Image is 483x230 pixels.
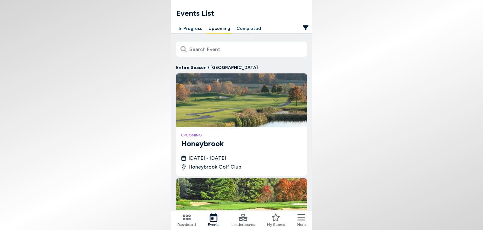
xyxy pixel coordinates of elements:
span: More [297,222,306,227]
a: Dashboard [177,213,196,227]
a: Leaderboards [231,213,255,227]
h1: Events List [176,8,312,19]
button: In Progress [176,24,205,34]
a: Events [208,213,219,227]
span: Leaderboards [231,222,255,227]
h3: Honeybrook [181,138,302,149]
h4: upcoming [181,132,302,138]
span: Honeybrook Golf Club [189,163,241,171]
img: Honeybrook [176,73,307,127]
p: Entire Season / [GEOGRAPHIC_DATA] [176,64,307,71]
input: Search Event [176,42,307,57]
button: Completed [234,24,264,34]
span: My Scores [267,222,285,227]
button: Upcoming [206,24,233,34]
span: [DATE] - [DATE] [189,154,226,162]
span: Events [208,222,219,227]
a: My Scores [267,213,285,227]
a: HoneybrookupcomingHoneybrook[DATE] - [DATE]Honeybrook Golf Club [176,73,307,176]
div: Manage your account [171,24,312,34]
button: More [297,213,306,227]
span: Dashboard [177,222,196,227]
